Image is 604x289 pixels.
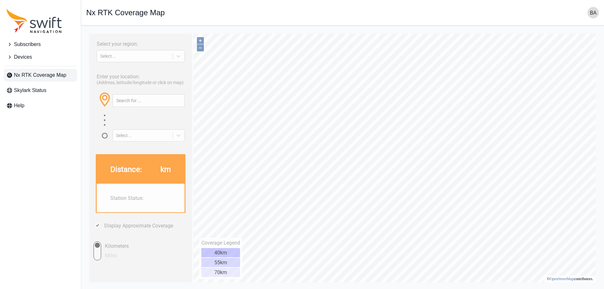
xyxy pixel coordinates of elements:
[4,69,77,82] a: Nx RTK Coverage Map
[4,99,77,112] a: Help
[86,9,165,16] h1: Nx RTK Coverage Map
[461,246,507,251] li: © contributors.
[14,41,41,48] span: Subscribers
[14,102,24,109] span: Help
[588,7,599,18] img: user photo
[115,227,154,237] div: 55km
[4,51,77,63] button: Devices
[14,53,32,61] span: Devices
[464,246,488,251] a: OpenStreetMap
[4,84,77,97] a: Skylark Status
[14,87,46,94] span: Skylark Status
[115,218,154,227] div: 40km
[4,38,77,51] button: Subscribers
[115,237,154,246] div: 70km
[86,30,599,284] iframe: RTK Map
[14,71,66,79] span: Nx RTK Coverage Map
[115,209,154,215] div: Coverage Legend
